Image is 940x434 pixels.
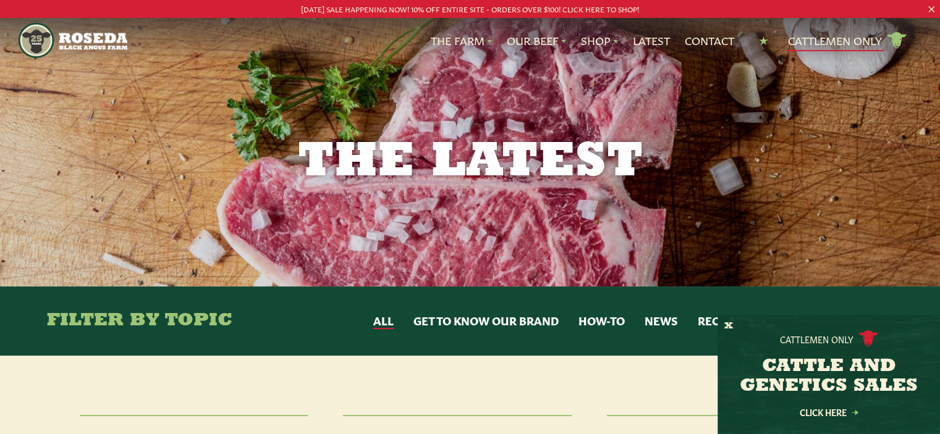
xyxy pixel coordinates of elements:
a: Shop [581,33,618,49]
a: Latest [633,33,670,49]
button: Recipes [698,313,743,329]
button: News [645,313,678,329]
img: cattle-icon.svg [858,330,878,347]
a: Cattlemen Only [788,30,907,51]
h3: CATTLE AND GENETICS SALES [733,357,925,396]
p: Cattlemen Only [780,333,853,345]
p: [DATE] SALE HAPPENING NOW! 10% OFF ENTIRE SITE - ORDERS OVER $100! CLICK HERE TO SHOP! [47,2,893,15]
a: Click Here [773,408,884,416]
a: Our Beef [507,33,566,49]
button: Get to Know Our Brand [413,313,559,329]
button: The UnderDog Series [763,313,893,329]
a: The Farm [431,33,492,49]
button: All [373,313,394,329]
button: How-to [578,313,625,329]
img: https://roseda.com/wp-content/uploads/2021/05/roseda-25-header.png [19,23,127,58]
nav: Main Navigation [19,18,921,63]
a: Contact [685,33,734,49]
button: X [724,320,733,333]
h4: Filter By Topic [47,311,232,331]
h1: The Latest [154,138,787,188]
